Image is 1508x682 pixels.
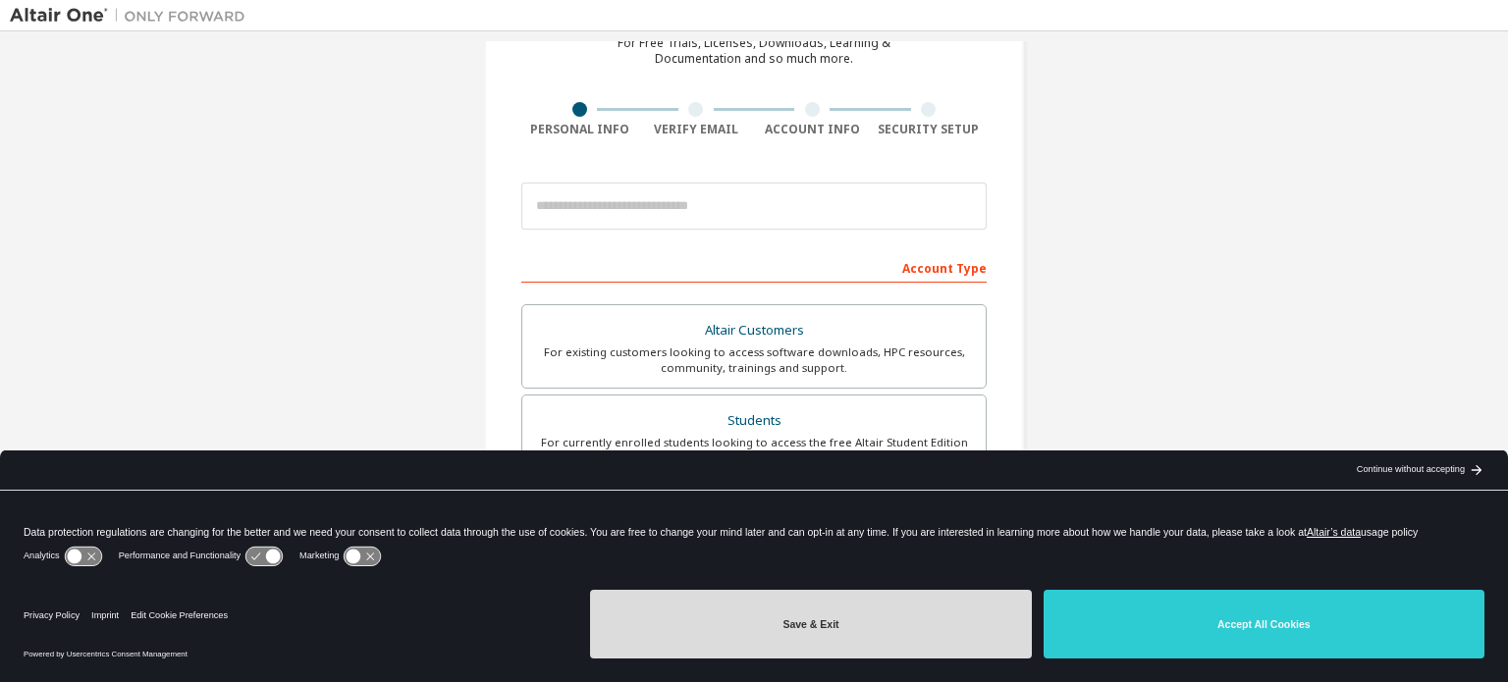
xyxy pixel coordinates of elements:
[754,122,871,137] div: Account Info
[521,251,987,283] div: Account Type
[534,344,974,376] div: For existing customers looking to access software downloads, HPC resources, community, trainings ...
[534,317,974,344] div: Altair Customers
[521,122,638,137] div: Personal Info
[871,122,988,137] div: Security Setup
[534,435,974,466] div: For currently enrolled students looking to access the free Altair Student Edition bundle and all ...
[638,122,755,137] div: Verify Email
[10,6,255,26] img: Altair One
[534,407,974,435] div: Students
[618,35,890,67] div: For Free Trials, Licenses, Downloads, Learning & Documentation and so much more.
